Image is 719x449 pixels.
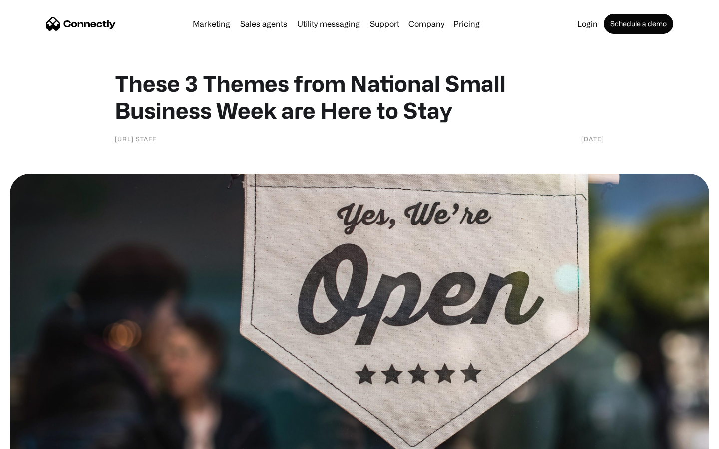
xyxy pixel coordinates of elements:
[236,20,291,28] a: Sales agents
[20,432,60,446] ul: Language list
[581,134,604,144] div: [DATE]
[449,20,484,28] a: Pricing
[293,20,364,28] a: Utility messaging
[189,20,234,28] a: Marketing
[366,20,403,28] a: Support
[604,14,673,34] a: Schedule a demo
[115,70,604,124] h1: These 3 Themes from National Small Business Week are Here to Stay
[10,432,60,446] aside: Language selected: English
[573,20,602,28] a: Login
[115,134,156,144] div: [URL] Staff
[408,17,444,31] div: Company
